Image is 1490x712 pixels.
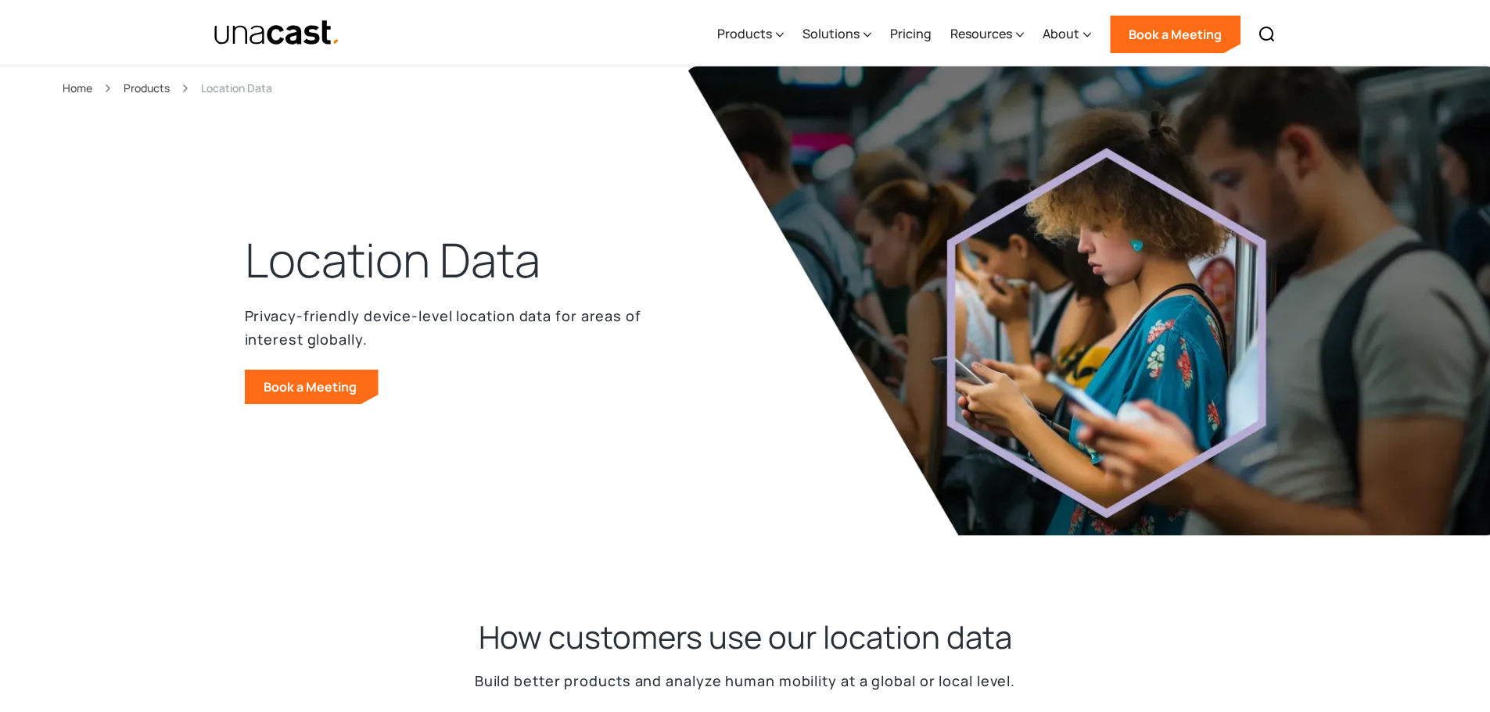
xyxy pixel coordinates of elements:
div: Resources [950,24,1012,43]
div: Products [717,24,772,43]
div: Location Data [201,79,272,97]
a: Book a Meeting [1110,16,1240,53]
img: Unacast text logo [214,20,341,47]
div: About [1043,2,1091,66]
h1: Location Data [245,229,540,292]
h2: How customers use our location data [479,617,1012,657]
a: home [214,20,341,47]
div: Solutions [802,24,860,43]
div: About [1043,24,1079,43]
p: Build better products and analyze human mobility at a global or local level. [475,670,1015,692]
a: Home [63,79,92,97]
p: Privacy-friendly device-level location data for areas of interest globally. [245,304,652,351]
div: Solutions [802,2,871,66]
div: Resources [950,2,1024,66]
a: Products [124,79,170,97]
a: Book a Meeting [245,370,379,404]
img: Search icon [1258,25,1276,44]
div: Products [717,2,784,66]
a: Pricing [890,2,932,66]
